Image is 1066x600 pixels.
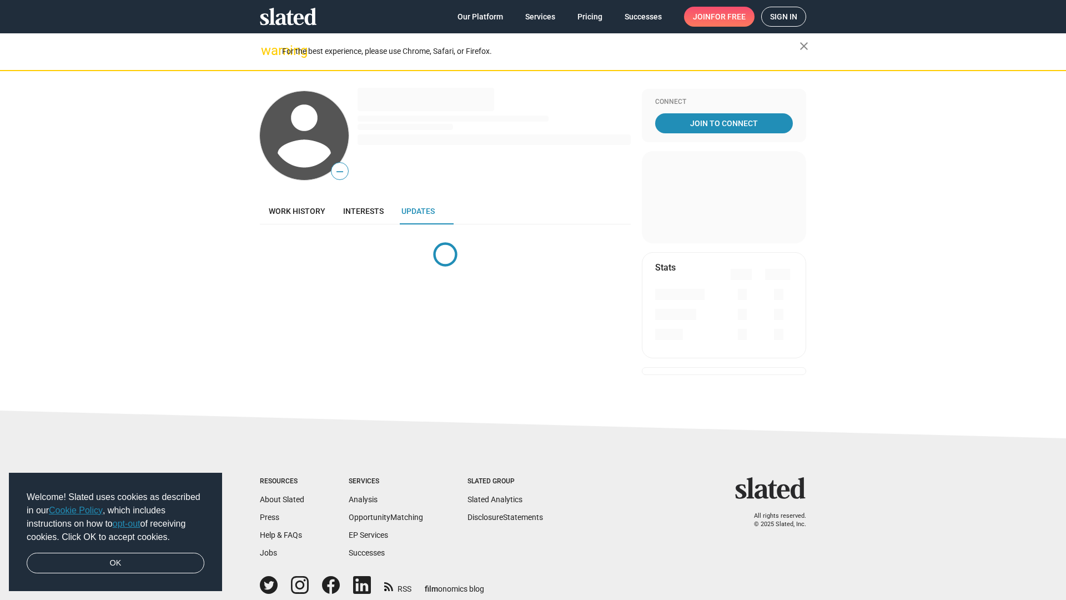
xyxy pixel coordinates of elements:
a: Sign in [761,7,806,27]
a: DisclosureStatements [467,513,543,522]
a: Jobs [260,548,277,557]
a: Pricing [569,7,611,27]
span: Our Platform [457,7,503,27]
span: Interests [343,207,384,216]
div: Connect [655,98,793,107]
a: dismiss cookie message [27,553,204,574]
div: Slated Group [467,477,543,486]
a: Joinfor free [684,7,755,27]
div: Services [349,477,423,486]
span: Sign in [770,7,797,26]
span: — [331,164,348,179]
a: Help & FAQs [260,531,302,539]
mat-card-title: Stats [655,262,676,273]
a: Successes [349,548,385,557]
span: Pricing [577,7,602,27]
mat-icon: warning [261,44,274,57]
a: Interests [334,198,393,224]
a: OpportunityMatching [349,513,423,522]
div: For the best experience, please use Chrome, Safari, or Firefox. [282,44,799,59]
a: Analysis [349,495,378,504]
span: Welcome! Slated uses cookies as described in our , which includes instructions on how to of recei... [27,491,204,544]
a: Join To Connect [655,113,793,133]
a: opt-out [113,519,140,528]
div: Resources [260,477,304,486]
p: All rights reserved. © 2025 Slated, Inc. [742,512,806,528]
a: Work history [260,198,334,224]
mat-icon: close [797,39,811,53]
span: Work history [269,207,325,216]
span: film [425,584,438,593]
a: Our Platform [449,7,512,27]
a: Slated Analytics [467,495,522,504]
a: Services [516,7,564,27]
a: filmonomics blog [425,575,484,594]
a: EP Services [349,531,388,539]
a: RSS [384,577,411,594]
a: Successes [616,7,671,27]
span: Updates [401,207,435,216]
span: Successes [625,7,662,27]
div: cookieconsent [9,473,222,592]
a: Press [260,513,279,522]
span: Services [525,7,555,27]
a: About Slated [260,495,304,504]
span: Join [693,7,746,27]
span: Join To Connect [657,113,791,133]
a: Cookie Policy [49,506,103,515]
span: for free [711,7,746,27]
a: Updates [393,198,444,224]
